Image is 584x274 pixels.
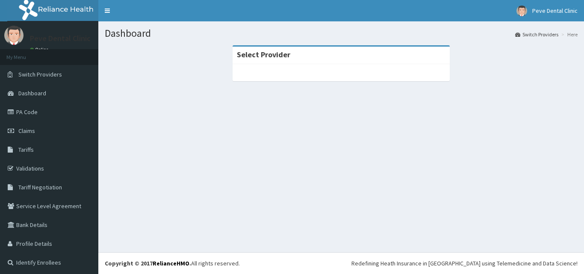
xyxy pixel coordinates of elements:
span: Tariffs [18,146,34,153]
a: RelianceHMO [153,259,189,267]
strong: Copyright © 2017 . [105,259,191,267]
strong: Select Provider [237,50,290,59]
img: User Image [4,26,24,45]
p: Peve Dental Clinic [30,35,91,42]
footer: All rights reserved. [98,252,584,274]
a: Switch Providers [515,31,558,38]
span: Switch Providers [18,71,62,78]
span: Dashboard [18,89,46,97]
a: Online [30,47,50,53]
span: Claims [18,127,35,135]
div: Redefining Heath Insurance in [GEOGRAPHIC_DATA] using Telemedicine and Data Science! [351,259,578,268]
h1: Dashboard [105,28,578,39]
img: User Image [516,6,527,16]
li: Here [559,31,578,38]
span: Peve Dental Clinic [532,7,578,15]
span: Tariff Negotiation [18,183,62,191]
